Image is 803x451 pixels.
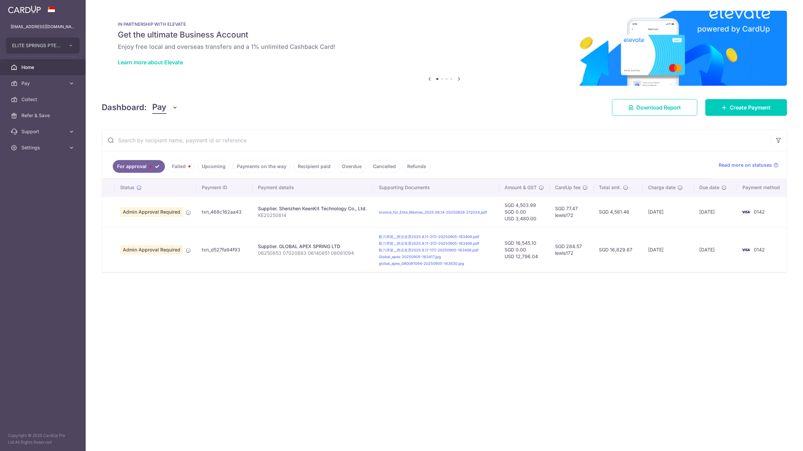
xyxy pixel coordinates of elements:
[379,241,479,246] a: 毅力弹簧__商业发票2025.8.11-3(1)-20250905-163406.pdf
[233,160,291,173] a: Payments on the way
[373,179,499,196] th: Supporting Documents
[555,184,581,191] span: CardUp fee
[21,144,66,151] span: Settings
[197,160,230,173] a: Upcoming
[8,5,41,13] img: CardUp
[120,207,183,217] span: Admin Approval Required
[11,23,75,30] p: [EMAIL_ADDRESS][DOMAIN_NAME]
[379,261,464,266] a: global_apex_080081094-20250905-163630.jpg
[505,184,537,191] span: Amount & GST
[599,184,621,191] span: Total amt.
[739,208,752,216] img: Bank Card
[754,247,765,252] span: 0142
[253,179,373,196] th: Payment details
[369,160,400,173] a: Cancelled
[499,227,550,272] td: SGD 16,545.10 SGD 0.00 USD 12,796.04
[754,209,765,215] span: 0142
[648,184,676,191] span: Charge date
[379,210,487,215] a: Invoice_for_Elite_Meshes_2025.08.14-20250828-212034.pdf
[379,234,479,239] a: 毅力弹簧__商业发票2025.8.11-2(1)-20250905-163406.pdf
[338,160,366,173] a: Overdue
[612,99,697,116] a: Download Report
[550,227,594,272] td: SGD 284.57 lewis172
[694,227,737,272] td: [DATE]
[636,103,681,111] span: Download Report
[118,59,183,66] a: Learn more about Elevate
[21,112,66,119] span: Refer & Save
[694,196,737,227] td: [DATE]
[719,162,772,168] span: Read more on statuses
[21,80,66,87] span: Pay
[730,103,771,111] span: Create Payment
[113,160,165,173] a: For approval
[403,160,431,173] a: Refunds
[196,196,253,227] td: txn_468c162aa43
[643,196,694,227] td: [DATE]
[550,196,594,227] td: SGD 77.47 lewis172
[379,248,478,252] a: 毅力弹簧__商业发票2025.8.11-1(1)-20250905-163406.pdf
[102,11,787,86] img: Renovation banner
[12,42,62,49] span: ELITE SPRINGS PTE. LTD.
[102,130,771,151] input: Search by recipient name, payment id or reference
[258,243,368,250] div: Supplier. GLOBAL APEX SPRING LTD
[196,179,253,196] th: Payment ID
[258,250,368,256] p: 06250853 07020883 06140851 08081094
[152,101,166,114] span: Pay
[118,29,771,40] h5: Get the ultimate Business Account
[739,246,752,254] img: Bank Card
[21,64,66,71] span: Home
[699,184,719,191] span: Due date
[118,21,771,27] p: IN PARTNERSHIP WITH ELEVATE
[643,227,694,272] td: [DATE]
[719,162,779,168] a: Read more on statuses
[293,160,335,173] a: Recipient paid
[21,96,66,103] span: Collect
[118,43,771,51] h6: Enjoy free local and overseas transfers and a 1% unlimited Cashback Card!
[258,205,368,212] div: Supplier. Shenzhen KeenKit Technology Co., Ltd.
[120,184,135,191] span: Status
[737,179,789,196] th: Payment method
[168,160,195,173] a: Failed
[6,37,80,54] button: ELITE SPRINGS PTE. LTD.
[594,227,642,272] td: SGD 16,829.67
[499,196,550,227] td: SGD 4,503.99 SGD 0.00 USD 3,480.00
[379,254,441,259] a: Global_apex-20250905-163417.jpg
[120,245,183,254] span: Admin Approval Required
[196,227,253,272] td: txn_d527fa94f93
[594,196,642,227] td: SGD 4,581.46
[258,212,368,219] p: KE20250814
[102,101,147,114] h4: Dashboard:
[152,101,178,114] button: Pay
[705,99,787,116] a: Create Payment
[21,128,66,135] span: Support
